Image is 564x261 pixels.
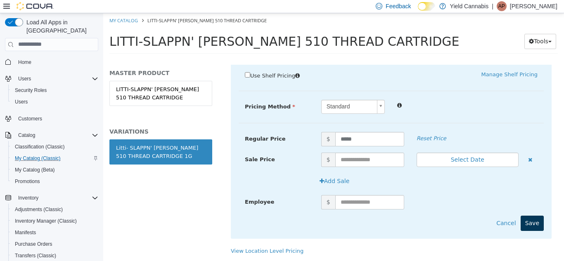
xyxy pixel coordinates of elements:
[8,204,102,215] button: Adjustments (Classic)
[2,56,102,68] button: Home
[218,182,232,196] span: $
[492,1,493,11] p: |
[15,241,52,247] span: Purchase Orders
[2,113,102,125] button: Customers
[12,216,80,226] a: Inventory Manager (Classic)
[15,113,98,124] span: Customers
[6,21,356,35] span: LITTI-SLAPPN' [PERSON_NAME] 510 THREAD CARTRIDGE
[8,215,102,227] button: Inventory Manager (Classic)
[510,1,557,11] p: [PERSON_NAME]
[313,139,415,154] button: Select Date
[15,229,36,236] span: Manifests
[15,167,55,173] span: My Catalog (Beta)
[15,218,77,224] span: Inventory Manager (Classic)
[6,4,35,10] a: My Catalog
[142,90,192,96] span: Pricing Method
[8,153,102,164] button: My Catalog (Classic)
[142,186,171,192] span: Employee
[15,74,98,84] span: Users
[15,252,56,259] span: Transfers (Classic)
[12,153,98,163] span: My Catalog (Classic)
[218,87,282,101] a: Standard
[12,251,59,261] a: Transfers (Classic)
[6,115,109,122] h5: VARIATIONS
[12,216,98,226] span: Inventory Manager (Classic)
[147,59,192,66] span: Use Shelf Pricing
[15,87,47,94] span: Security Roles
[12,176,43,186] a: Promotions
[15,99,28,105] span: Users
[8,141,102,153] button: Classification (Classic)
[12,228,39,237] a: Manifests
[378,58,434,64] a: Manage Shelf Pricing
[15,178,40,185] span: Promotions
[142,143,172,149] span: Sale Price
[389,202,417,218] button: Cancel
[212,160,251,176] button: Add Sale
[12,239,56,249] a: Purchase Orders
[12,205,98,214] span: Adjustments (Classic)
[12,97,98,107] span: Users
[8,96,102,108] button: Users
[128,235,200,241] a: View Location Level Pricing
[12,165,58,175] a: My Catalog (Beta)
[15,130,98,140] span: Catalog
[12,239,98,249] span: Purchase Orders
[421,21,453,36] button: Tools
[450,1,489,11] p: Yield Cannabis
[15,143,65,150] span: Classification (Classic)
[2,73,102,85] button: Users
[8,227,102,238] button: Manifests
[417,202,441,218] button: Save
[18,195,38,201] span: Inventory
[15,155,61,162] span: My Catalog (Classic)
[17,2,54,10] img: Cova
[18,132,35,139] span: Catalog
[2,192,102,204] button: Inventory
[15,193,42,203] button: Inventory
[498,1,505,11] span: AP
[12,85,98,95] span: Security Roles
[6,68,109,93] a: LITTI-SLAPPN' [PERSON_NAME] 510 THREAD CARTRIDGE
[12,142,68,152] a: Classification (Classic)
[6,56,109,63] h5: MASTER PRODUCT
[12,251,98,261] span: Transfers (Classic)
[15,206,63,213] span: Adjustments (Classic)
[313,122,343,128] em: Reset Price
[142,59,147,64] input: Use Shelf Pricing
[2,129,102,141] button: Catalog
[497,1,507,11] div: Alex Pak
[12,205,66,214] a: Adjustments (Classic)
[8,176,102,187] button: Promotions
[12,97,31,107] a: Users
[15,114,45,124] a: Customers
[13,131,102,147] div: Litti- SLAPPN' [PERSON_NAME] 510 THREAD CARTRIDGE 1G
[18,115,42,122] span: Customers
[218,87,271,100] span: Standard
[15,193,98,203] span: Inventory
[8,164,102,176] button: My Catalog (Beta)
[418,2,435,11] input: Dark Mode
[23,18,98,35] span: Load All Apps in [GEOGRAPHIC_DATA]
[12,176,98,186] span: Promotions
[15,57,35,67] a: Home
[15,130,38,140] button: Catalog
[218,119,232,133] span: $
[12,153,64,163] a: My Catalog (Classic)
[15,74,34,84] button: Users
[142,122,182,129] span: Regular Price
[15,57,98,67] span: Home
[218,139,232,154] span: $
[386,2,411,10] span: Feedback
[18,59,31,66] span: Home
[8,85,102,96] button: Security Roles
[12,228,98,237] span: Manifests
[12,142,98,152] span: Classification (Classic)
[8,238,102,250] button: Purchase Orders
[44,4,164,10] span: LITTI-SLAPPN' [PERSON_NAME] 510 THREAD CARTRIDGE
[12,165,98,175] span: My Catalog (Beta)
[12,85,50,95] a: Security Roles
[18,75,31,82] span: Users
